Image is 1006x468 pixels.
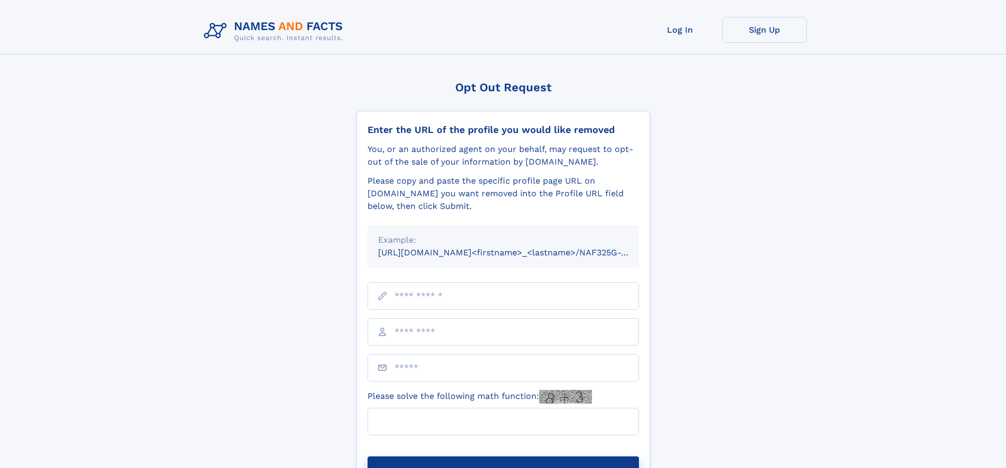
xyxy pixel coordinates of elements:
[378,247,659,257] small: [URL][DOMAIN_NAME]<firstname>_<lastname>/NAF325G-xxxxxxxx
[368,124,639,136] div: Enter the URL of the profile you would like removed
[368,175,639,213] div: Please copy and paste the specific profile page URL on [DOMAIN_NAME] you want removed into the Pr...
[200,17,352,45] img: Logo Names and Facts
[638,17,722,43] a: Log In
[368,143,639,168] div: You, or an authorized agent on your behalf, may request to opt-out of the sale of your informatio...
[356,81,650,94] div: Opt Out Request
[722,17,807,43] a: Sign Up
[368,390,592,404] label: Please solve the following math function:
[378,234,628,246] div: Example:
